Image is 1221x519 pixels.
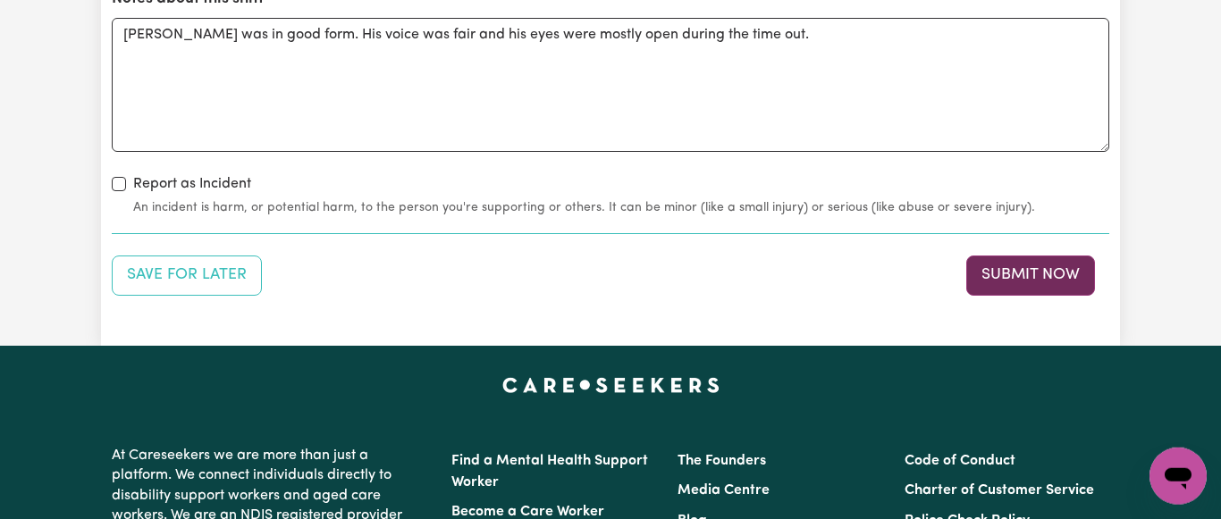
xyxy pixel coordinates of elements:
[966,255,1095,295] button: Submit your job report
[451,505,604,519] a: Become a Care Worker
[1149,448,1207,505] iframe: Button to launch messaging window
[905,483,1094,498] a: Charter of Customer Service
[133,173,251,195] label: Report as Incident
[678,483,770,498] a: Media Centre
[678,454,766,468] a: The Founders
[451,454,648,490] a: Find a Mental Health Support Worker
[112,255,262,295] button: Save your job report
[502,378,720,392] a: Careseekers home page
[133,198,1109,217] small: An incident is harm, or potential harm, to the person you're supporting or others. It can be mino...
[905,454,1015,468] a: Code of Conduct
[112,18,1109,152] textarea: [PERSON_NAME] was in good form. His voice was fair and his eyes were mostly open during the time ...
